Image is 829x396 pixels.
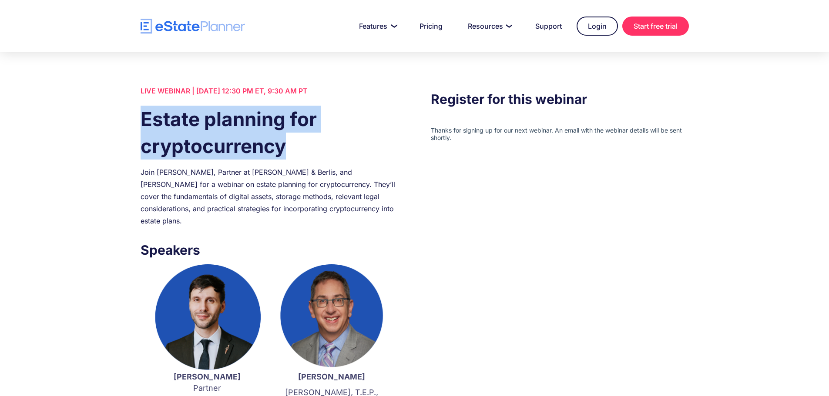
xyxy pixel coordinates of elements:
[431,89,688,109] h3: Register for this webinar
[457,17,520,35] a: Resources
[141,106,398,160] h1: Estate planning for cryptocurrency
[141,166,398,227] div: Join [PERSON_NAME], Partner at [PERSON_NAME] & Berlis, and [PERSON_NAME] for a webinar on estate ...
[141,19,245,34] a: home
[349,17,405,35] a: Features
[154,371,261,394] p: Partner
[409,17,453,35] a: Pricing
[525,17,572,35] a: Support
[141,85,398,97] div: LIVE WEBINAR | [DATE] 12:30 PM ET, 9:30 AM PT
[298,372,365,381] strong: [PERSON_NAME]
[141,240,398,260] h3: Speakers
[174,372,241,381] strong: [PERSON_NAME]
[622,17,689,36] a: Start free trial
[577,17,618,36] a: Login
[431,126,688,141] iframe: Form 0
